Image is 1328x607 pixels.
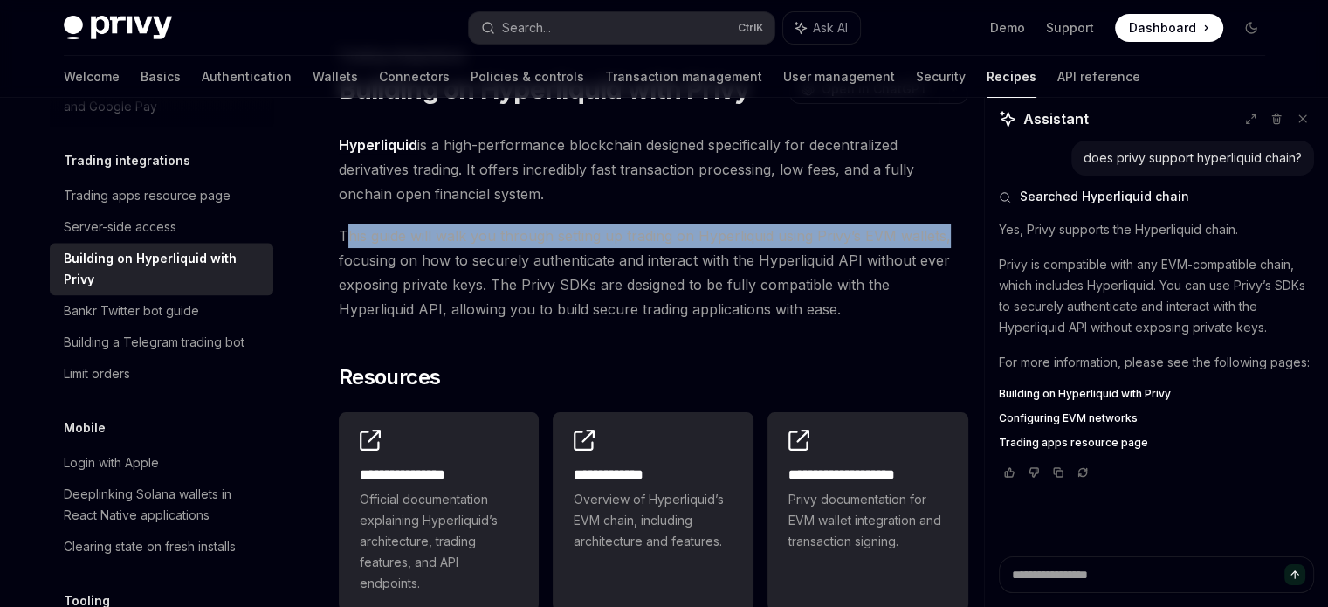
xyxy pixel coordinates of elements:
[788,489,947,552] span: Privy documentation for EVM wallet integration and transaction signing.
[916,56,966,98] a: Security
[813,19,848,37] span: Ask AI
[141,56,181,98] a: Basics
[990,19,1025,37] a: Demo
[64,536,236,557] div: Clearing state on fresh installs
[64,16,172,40] img: dark logo
[339,136,417,155] a: Hyperliquid
[999,436,1314,450] a: Trading apps resource page
[50,243,273,295] a: Building on Hyperliquid with Privy
[999,387,1314,401] a: Building on Hyperliquid with Privy
[1023,108,1089,129] span: Assistant
[999,411,1138,425] span: Configuring EVM networks
[1129,19,1196,37] span: Dashboard
[999,219,1314,240] p: Yes, Privy supports the Hyperliquid chain.
[64,452,159,473] div: Login with Apple
[64,484,263,526] div: Deeplinking Solana wallets in React Native applications
[50,327,273,358] a: Building a Telegram trading bot
[1020,188,1189,205] span: Searched Hyperliquid chain
[1057,56,1140,98] a: API reference
[605,56,762,98] a: Transaction management
[1046,19,1094,37] a: Support
[999,188,1314,205] button: Searched Hyperliquid chain
[738,21,764,35] span: Ctrl K
[999,254,1314,338] p: Privy is compatible with any EVM-compatible chain, which includes Hyperliquid. You can use Privy’...
[999,352,1314,373] p: For more information, please see the following pages:
[50,447,273,479] a: Login with Apple
[339,224,968,321] span: This guide will walk you through setting up trading on Hyperliquid using Privy’s EVM wallets, foc...
[502,17,551,38] div: Search...
[64,363,130,384] div: Limit orders
[783,12,860,44] button: Ask AI
[50,295,273,327] a: Bankr Twitter bot guide
[339,363,441,391] span: Resources
[1237,14,1265,42] button: Toggle dark mode
[64,217,176,238] div: Server-side access
[64,185,231,206] div: Trading apps resource page
[1115,14,1223,42] a: Dashboard
[379,56,450,98] a: Connectors
[339,133,968,206] span: is a high-performance blockchain designed specifically for decentralized derivatives trading. It ...
[1284,564,1305,585] button: Send message
[64,300,199,321] div: Bankr Twitter bot guide
[50,211,273,243] a: Server-side access
[50,479,273,531] a: Deeplinking Solana wallets in React Native applications
[64,150,190,171] h5: Trading integrations
[50,358,273,390] a: Limit orders
[999,436,1148,450] span: Trading apps resource page
[64,56,120,98] a: Welcome
[574,489,733,552] span: Overview of Hyperliquid’s EVM chain, including architecture and features.
[1084,149,1302,167] div: does privy support hyperliquid chain?
[471,56,584,98] a: Policies & controls
[313,56,358,98] a: Wallets
[64,417,106,438] h5: Mobile
[50,531,273,562] a: Clearing state on fresh installs
[987,56,1036,98] a: Recipes
[360,489,519,594] span: Official documentation explaining Hyperliquid’s architecture, trading features, and API endpoints.
[50,180,273,211] a: Trading apps resource page
[64,332,244,353] div: Building a Telegram trading bot
[783,56,895,98] a: User management
[202,56,292,98] a: Authentication
[999,411,1314,425] a: Configuring EVM networks
[999,387,1171,401] span: Building on Hyperliquid with Privy
[469,12,774,44] button: Search...CtrlK
[64,248,263,290] div: Building on Hyperliquid with Privy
